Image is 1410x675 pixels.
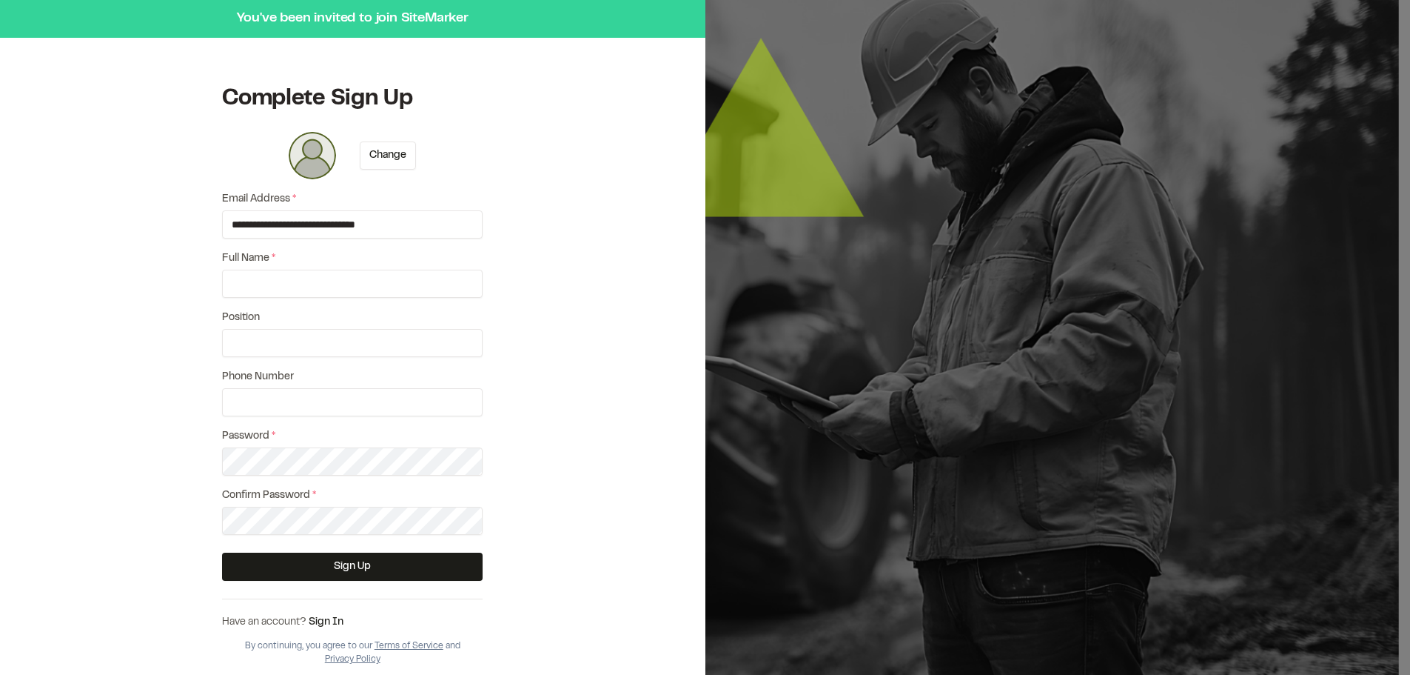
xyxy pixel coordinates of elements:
label: Password [222,428,483,445]
button: Privacy Policy [325,653,380,666]
button: Change [360,142,416,170]
div: By continuing, you agree to our and [222,639,483,666]
div: Click or Drag and Drop to change photo [289,132,336,179]
label: Email Address [222,191,483,207]
label: Full Name [222,250,483,267]
button: Sign Up [222,553,483,581]
div: Have an account? [222,614,483,631]
label: Confirm Password [222,488,483,504]
img: Profile Photo [289,132,336,179]
a: Sign In [309,618,343,627]
label: Phone Number [222,369,483,385]
label: Position [222,310,483,326]
button: Terms of Service [375,639,443,653]
h1: Complete Sign Up [222,84,483,114]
